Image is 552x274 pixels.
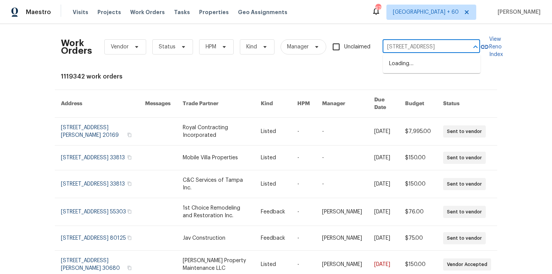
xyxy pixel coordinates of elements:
[437,90,497,118] th: Status
[177,170,255,198] td: C&C Services of Tampa Inc.
[316,226,368,251] td: [PERSON_NAME]
[316,146,368,170] td: -
[291,146,316,170] td: -
[495,8,541,16] span: [PERSON_NAME]
[291,170,316,198] td: -
[126,264,133,271] button: Copy Address
[126,131,133,138] button: Copy Address
[375,5,381,12] div: 671
[174,10,190,15] span: Tasks
[480,35,503,58] a: View Reno Index
[126,154,133,161] button: Copy Address
[255,146,291,170] td: Listed
[177,146,255,170] td: Mobile Villa Properties
[255,226,291,251] td: Feedback
[316,170,368,198] td: -
[130,8,165,16] span: Work Orders
[73,8,88,16] span: Visits
[126,180,133,187] button: Copy Address
[291,90,316,118] th: HPM
[126,208,133,215] button: Copy Address
[383,54,480,73] div: Loading…
[97,8,121,16] span: Projects
[61,39,92,54] h2: Work Orders
[393,8,459,16] span: [GEOGRAPHIC_DATA] + 60
[344,43,370,51] span: Unclaimed
[126,234,133,241] button: Copy Address
[246,43,257,51] span: Kind
[255,90,291,118] th: Kind
[287,43,309,51] span: Manager
[177,198,255,226] td: 1st Choice Remodeling and Restoration Inc.
[177,90,255,118] th: Trade Partner
[111,43,129,51] span: Vendor
[316,118,368,146] td: -
[368,90,399,118] th: Due Date
[61,73,491,80] div: 1119342 work orders
[383,41,459,53] input: Enter in an address
[159,43,175,51] span: Status
[238,8,287,16] span: Geo Assignments
[316,198,368,226] td: [PERSON_NAME]
[291,198,316,226] td: -
[470,42,481,52] button: Close
[199,8,229,16] span: Properties
[139,90,177,118] th: Messages
[255,198,291,226] td: Feedback
[177,118,255,146] td: Royal Contracting Incorporated
[291,118,316,146] td: -
[206,43,216,51] span: HPM
[291,226,316,251] td: -
[255,118,291,146] td: Listed
[399,90,437,118] th: Budget
[55,90,139,118] th: Address
[255,170,291,198] td: Listed
[26,8,51,16] span: Maestro
[316,90,368,118] th: Manager
[177,226,255,251] td: Jav Construction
